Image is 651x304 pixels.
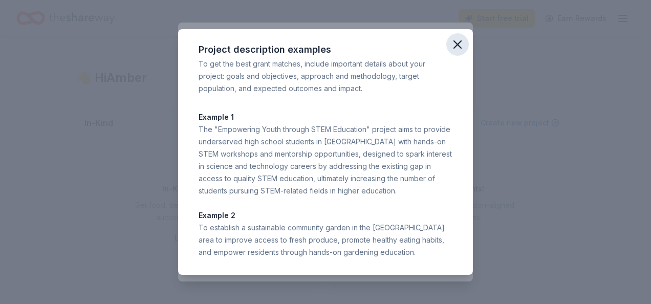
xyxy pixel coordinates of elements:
[199,58,452,95] div: To get the best grant matches, include important details about your project: goals and objectives...
[199,111,452,123] p: Example 1
[199,123,452,197] div: The "Empowering Youth through STEM Education" project aims to provide underserved high school stu...
[199,209,452,222] p: Example 2
[199,41,452,58] div: Project description examples
[199,222,452,258] div: To establish a sustainable community garden in the [GEOGRAPHIC_DATA] area to improve access to fr...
